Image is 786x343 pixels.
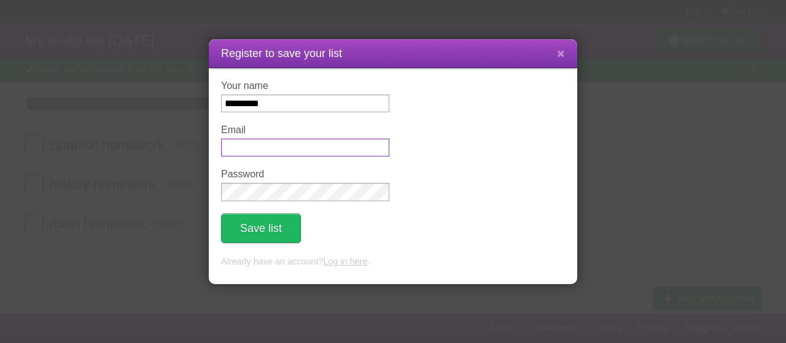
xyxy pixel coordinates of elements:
label: Your name [221,80,389,91]
a: Log in here [323,256,367,266]
label: Password [221,169,389,180]
label: Email [221,125,389,136]
button: Save list [221,214,301,243]
p: Already have an account? . [221,255,565,269]
h1: Register to save your list [221,45,565,62]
